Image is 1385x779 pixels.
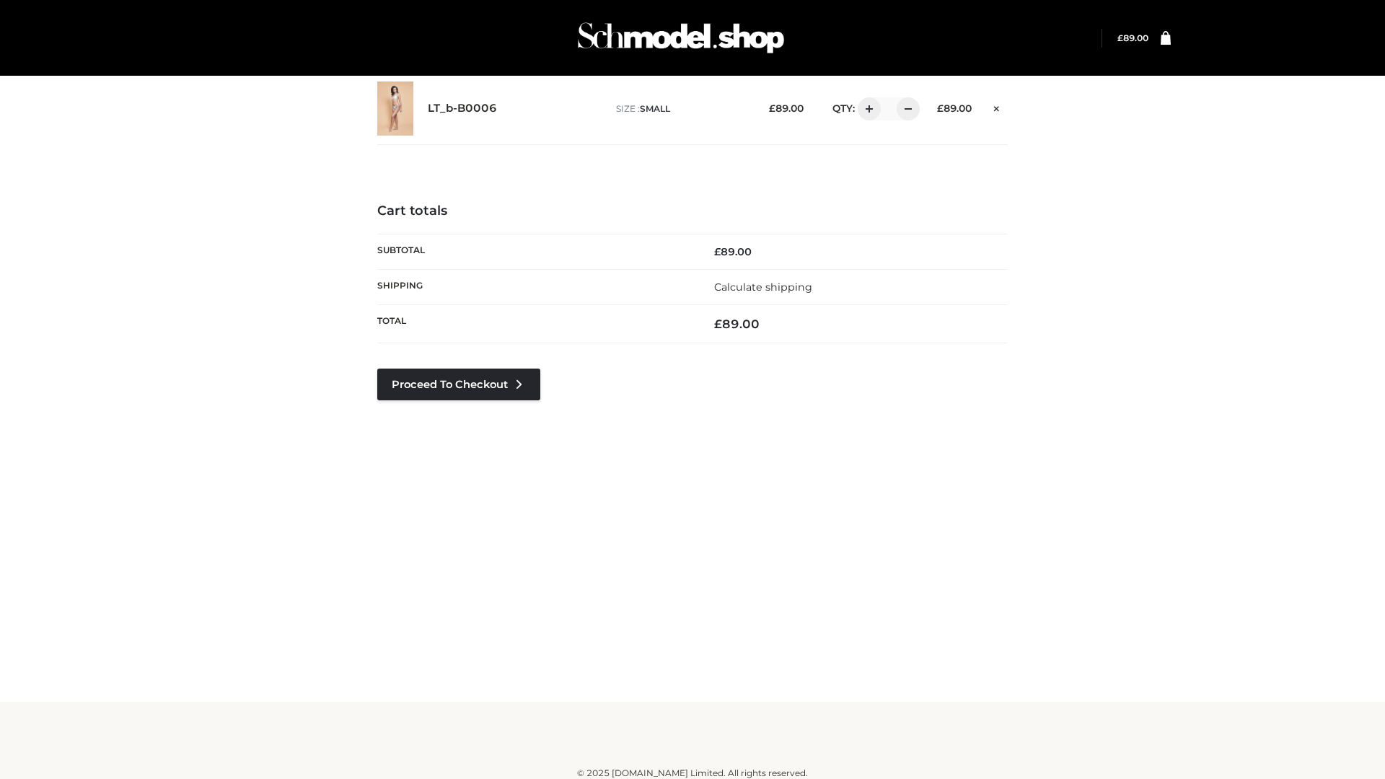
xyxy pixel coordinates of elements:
bdi: 89.00 [714,317,760,331]
h4: Cart totals [377,203,1008,219]
th: Subtotal [377,234,692,269]
div: QTY: [818,97,915,120]
a: Remove this item [986,97,1008,116]
bdi: 89.00 [937,102,972,114]
bdi: 89.00 [1117,32,1148,43]
bdi: 89.00 [714,245,752,258]
span: SMALL [640,103,670,114]
a: Proceed to Checkout [377,369,540,400]
span: £ [714,245,721,258]
a: Calculate shipping [714,281,812,294]
th: Shipping [377,269,692,304]
a: £89.00 [1117,32,1148,43]
a: LT_b-B0006 [428,102,497,115]
bdi: 89.00 [769,102,804,114]
span: £ [937,102,944,114]
img: Schmodel Admin 964 [573,9,789,66]
p: size : [616,102,747,115]
span: £ [1117,32,1123,43]
th: Total [377,305,692,343]
span: £ [769,102,775,114]
span: £ [714,317,722,331]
